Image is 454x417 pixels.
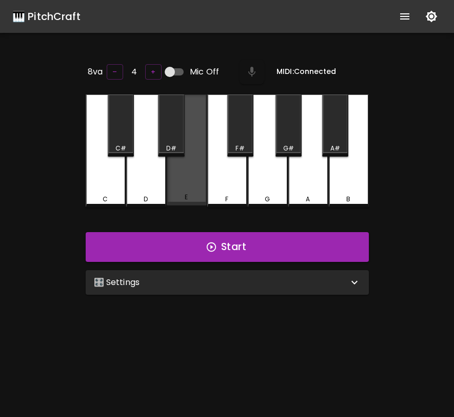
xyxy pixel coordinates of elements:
div: F# [235,144,244,153]
div: 🎛️ Settings [86,270,369,295]
div: A# [330,144,340,153]
div: G# [283,144,294,153]
a: 🎹 PitchCraft [12,8,81,25]
div: D [144,195,148,204]
button: – [107,64,123,80]
button: Start [86,232,369,262]
button: show more [392,4,417,29]
div: A [306,195,310,204]
h6: 8va [88,65,103,79]
div: E [185,193,188,202]
div: C [103,195,108,204]
div: D# [166,144,176,153]
div: C# [115,144,126,153]
div: F [225,195,228,204]
h6: MIDI: Connected [277,66,336,78]
div: B [346,195,350,204]
button: + [145,64,162,80]
p: 🎛️ Settings [94,276,140,289]
span: Mic Off [190,66,219,78]
h6: 4 [131,65,137,79]
div: G [265,195,270,204]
